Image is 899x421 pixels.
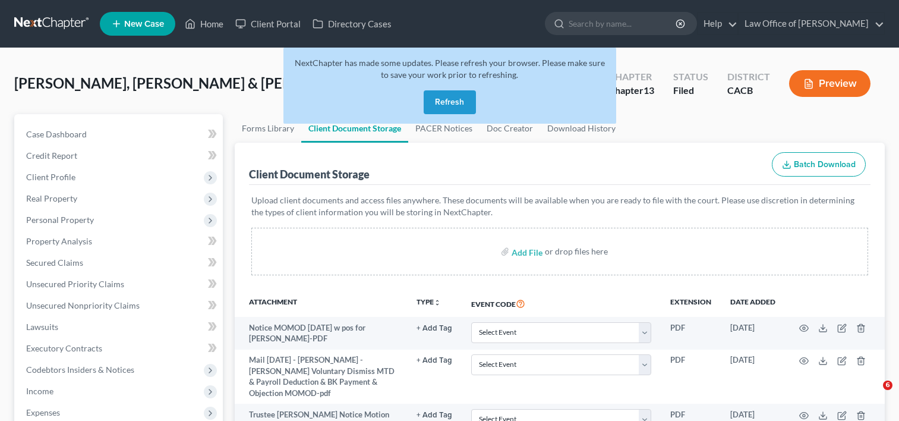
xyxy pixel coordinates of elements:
[26,322,58,332] span: Lawsuits
[26,193,77,203] span: Real Property
[721,350,785,404] td: [DATE]
[608,70,654,84] div: Chapter
[26,343,102,353] span: Executory Contracts
[179,13,229,34] a: Home
[698,13,737,34] a: Help
[661,290,721,317] th: Extension
[661,350,721,404] td: PDF
[17,274,223,295] a: Unsecured Priority Claims
[417,299,441,306] button: TYPEunfold_more
[417,357,452,365] button: + Add Tag
[235,317,407,350] td: Notice MOMOD [DATE] w pos for [PERSON_NAME]-PDF
[26,386,53,396] span: Income
[545,246,608,257] div: or drop files here
[859,381,887,409] iframe: Intercom live chat
[727,70,770,84] div: District
[26,279,124,289] span: Unsecured Priority Claims
[26,215,94,225] span: Personal Property
[235,290,407,317] th: Attachment
[721,317,785,350] td: [DATE]
[295,58,605,80] span: NextChapter has made some updates. Please refresh your browser. Please make sure to save your wor...
[26,365,134,375] span: Codebtors Insiders & Notices
[417,325,452,332] button: + Add Tag
[251,194,868,218] p: Upload client documents and access files anywhere. These documents will be available when you are...
[17,316,223,338] a: Lawsuits
[794,159,856,169] span: Batch Download
[26,257,83,268] span: Secured Claims
[26,150,77,161] span: Credit Report
[26,236,92,246] span: Property Analysis
[235,350,407,404] td: Mail [DATE] - [PERSON_NAME] - [PERSON_NAME] Voluntary Dismiss MTD & Payroll Deduction & BK Paymen...
[124,20,164,29] span: New Case
[307,13,398,34] a: Directory Cases
[772,152,866,177] button: Batch Download
[229,13,307,34] a: Client Portal
[673,70,708,84] div: Status
[26,172,75,182] span: Client Profile
[26,407,60,417] span: Expenses
[721,290,785,317] th: Date added
[17,231,223,252] a: Property Analysis
[17,338,223,359] a: Executory Contracts
[883,381,892,390] span: 6
[462,290,661,317] th: Event Code
[249,167,370,181] div: Client Document Storage
[14,74,373,92] span: [PERSON_NAME], [PERSON_NAME] & [PERSON_NAME]
[417,409,452,420] a: + Add Tag
[26,300,140,310] span: Unsecured Nonpriority Claims
[789,70,870,97] button: Preview
[417,322,452,334] a: + Add Tag
[644,84,654,96] span: 13
[17,145,223,166] a: Credit Report
[417,354,452,366] a: + Add Tag
[17,295,223,316] a: Unsecured Nonpriority Claims
[17,124,223,145] a: Case Dashboard
[661,317,721,350] td: PDF
[608,84,654,98] div: Chapter
[235,114,301,143] a: Forms Library
[417,411,452,419] button: + Add Tag
[569,12,677,34] input: Search by name...
[739,13,884,34] a: Law Office of [PERSON_NAME]
[26,129,87,139] span: Case Dashboard
[424,90,476,114] button: Refresh
[17,252,223,274] a: Secured Claims
[434,299,441,306] i: unfold_more
[673,84,708,98] div: Filed
[727,84,770,98] div: CACB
